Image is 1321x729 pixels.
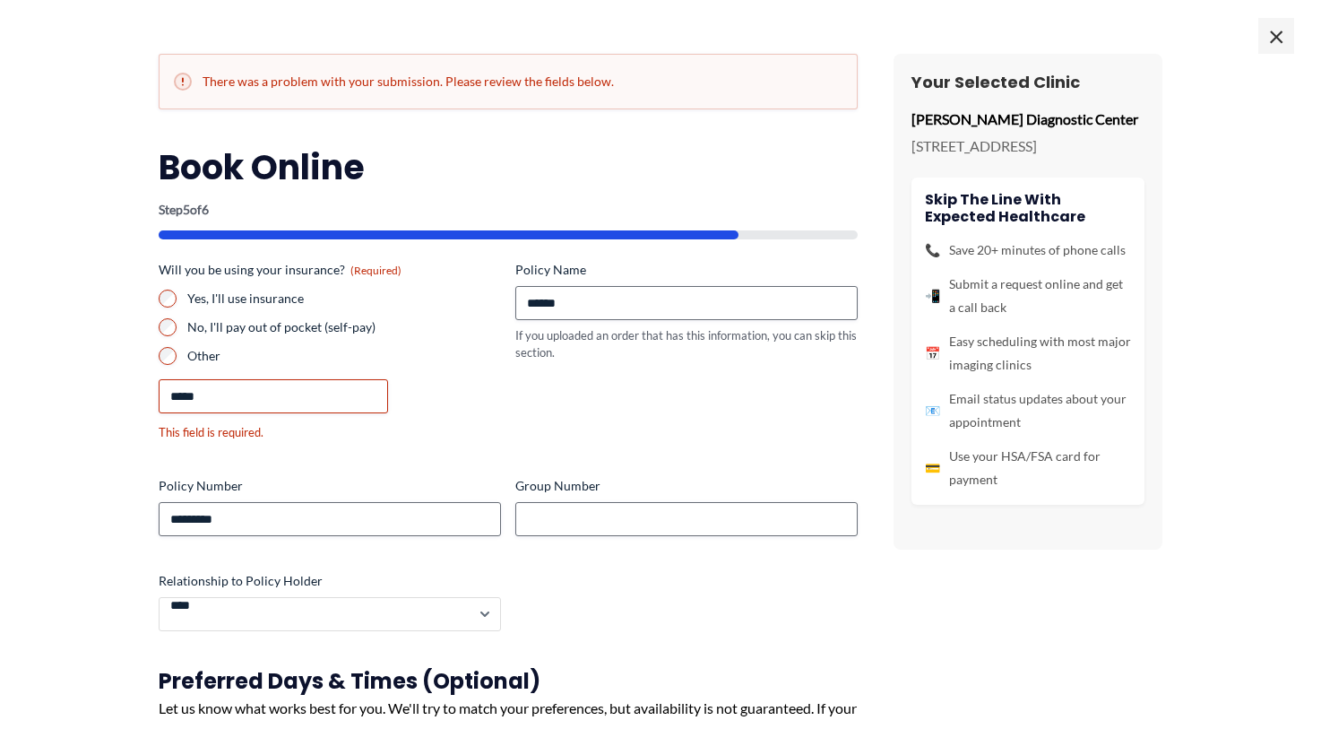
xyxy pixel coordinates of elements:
[159,204,858,216] p: Step of
[925,239,940,262] span: 📞
[159,145,858,189] h2: Book Online
[925,399,940,422] span: 📧
[159,424,501,441] div: This field is required.
[925,445,1131,491] li: Use your HSA/FSA card for payment
[925,342,940,365] span: 📅
[925,273,1131,319] li: Submit a request online and get a call back
[187,290,501,308] label: Yes, I'll use insurance
[515,261,858,279] label: Policy Name
[925,387,1131,434] li: Email status updates about your appointment
[159,379,388,413] input: Other Choice, please specify
[911,106,1144,133] p: [PERSON_NAME] Diagnostic Center
[187,347,501,365] label: Other
[202,202,209,217] span: 6
[187,318,501,336] label: No, I'll pay out of pocket (self-pay)
[925,330,1131,377] li: Easy scheduling with most major imaging clinics
[925,456,940,480] span: 💳
[174,73,842,91] h2: There was a problem with your submission. Please review the fields below.
[183,202,190,217] span: 5
[159,667,858,695] h3: Preferred Days & Times (Optional)
[911,72,1144,92] h3: Your Selected Clinic
[159,572,501,590] label: Relationship to Policy Holder
[159,261,401,279] legend: Will you be using your insurance?
[1258,18,1294,54] span: ×
[350,264,401,277] span: (Required)
[911,133,1144,160] p: [STREET_ADDRESS]
[159,477,501,495] label: Policy Number
[515,477,858,495] label: Group Number
[925,284,940,308] span: 📲
[515,327,858,360] div: If you uploaded an order that has this information, you can skip this section.
[925,191,1131,225] h4: Skip the line with Expected Healthcare
[925,239,1131,262] li: Save 20+ minutes of phone calls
